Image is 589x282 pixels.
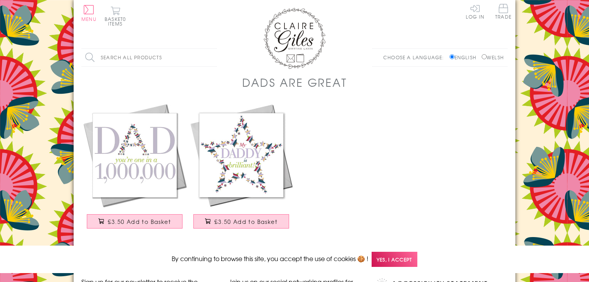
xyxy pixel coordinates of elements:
input: Welsh [482,54,487,59]
img: Father's Day Card, One in a Million [81,102,188,208]
button: Basket0 items [105,6,126,26]
a: Trade [495,4,511,21]
a: Log In [466,4,484,19]
span: Menu [81,15,96,22]
span: £3.50 Add to Basket [108,218,171,225]
input: English [449,54,455,59]
a: Father's Day Card, Star Daddy, My Daddy is brilliant £3.50 Add to Basket [188,102,294,236]
input: Search all products [81,49,217,66]
a: Father's Day Card, One in a Million £3.50 Add to Basket [81,102,188,236]
span: 0 items [108,15,126,27]
p: Choose a language: [383,54,448,61]
input: Search [209,49,217,66]
button: £3.50 Add to Basket [87,214,183,229]
h1: Dads Are Great [242,74,347,90]
span: Trade [495,4,511,19]
img: Father's Day Card, Star Daddy, My Daddy is brilliant [188,102,294,208]
label: Welsh [482,54,504,61]
span: Yes, I accept [372,252,417,267]
button: £3.50 Add to Basket [193,214,289,229]
span: £3.50 Add to Basket [214,218,277,225]
img: Claire Giles Greetings Cards [263,8,325,69]
button: Menu [81,5,96,21]
label: English [449,54,480,61]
